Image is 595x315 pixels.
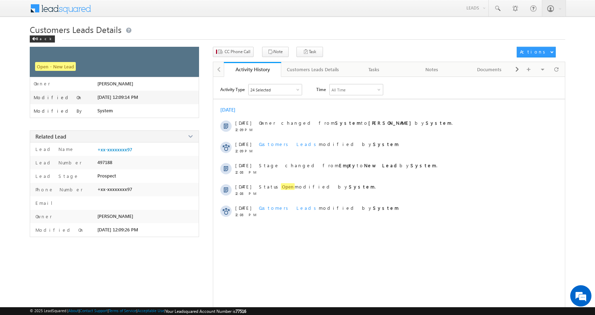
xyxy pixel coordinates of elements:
span: 12:08 PM [235,170,256,174]
div: Back [30,35,55,43]
span: 12:08 PM [235,191,256,196]
span: modified by [259,141,399,147]
span: +xx-xxxxxxxx97 [97,186,132,192]
label: Modified On [34,227,84,233]
span: [DATE] [235,205,251,211]
label: Lead Stage [34,173,79,179]
button: Task [296,47,323,57]
span: Stage changed from to by . [259,162,437,168]
div: Activity History [229,66,276,73]
label: Modified On [34,95,83,100]
span: 12:09 PM [235,128,256,132]
span: 497188 [97,159,112,165]
label: Modified By [34,108,84,114]
span: 77516 [236,309,246,314]
span: Open [281,183,295,190]
a: Notes [403,62,461,77]
div: All Time [331,88,346,92]
a: Customers Leads Details [281,62,345,77]
button: Note [262,47,289,57]
strong: System [349,184,375,190]
a: Terms of Service [109,308,136,313]
strong: System [426,120,452,126]
a: About [68,308,79,313]
a: Documents [461,62,518,77]
strong: System [335,120,361,126]
span: modified by [259,205,399,211]
div: Actions [520,49,548,55]
span: Customers Leads Details [30,24,121,35]
a: Acceptable Use [137,308,164,313]
strong: System [410,162,436,168]
span: Activity Type [220,84,245,95]
strong: System [373,141,399,147]
button: CC Phone Call [213,47,254,57]
span: [PERSON_NAME] [97,213,133,219]
a: Contact Support [80,308,108,313]
span: Open - New Lead [35,62,76,71]
label: Email [34,200,58,206]
span: Related Lead [35,133,66,140]
div: Customers Leads Details [287,65,339,74]
span: System [97,108,113,113]
strong: Empty [339,162,357,168]
span: © 2025 LeadSquared | | | | | [30,308,246,314]
span: Time [316,84,326,95]
a: Tasks [345,62,403,77]
button: Actions [517,47,556,57]
span: Customers Leads [259,141,319,147]
span: [PERSON_NAME] [97,81,133,86]
span: CC Phone Call [225,49,250,55]
div: 24 Selected [250,88,271,92]
span: [DATE] [235,141,251,147]
span: [DATE] [235,120,251,126]
span: Owner changed from to by . [259,120,453,126]
div: Documents [466,65,512,74]
span: 12:09 PM [235,149,256,153]
label: Phone Number [34,186,83,192]
label: Lead Number [34,159,82,165]
div: [DATE] [220,106,243,113]
a: Activity History [224,62,282,77]
strong: System [373,205,399,211]
label: Lead Name [34,146,74,152]
span: 12:08 PM [235,213,256,217]
span: Status modified by . [259,183,376,190]
span: [DATE] [235,162,251,168]
span: Customers Leads [259,205,319,211]
span: [DATE] [235,184,251,190]
div: Tasks [351,65,397,74]
a: +xx-xxxxxxxx97 [97,147,132,152]
span: Your Leadsquared Account Number is [165,309,246,314]
strong: New Lead [364,162,399,168]
label: Owner [34,81,50,86]
div: Notes [409,65,454,74]
strong: [PERSON_NAME] [368,120,415,126]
